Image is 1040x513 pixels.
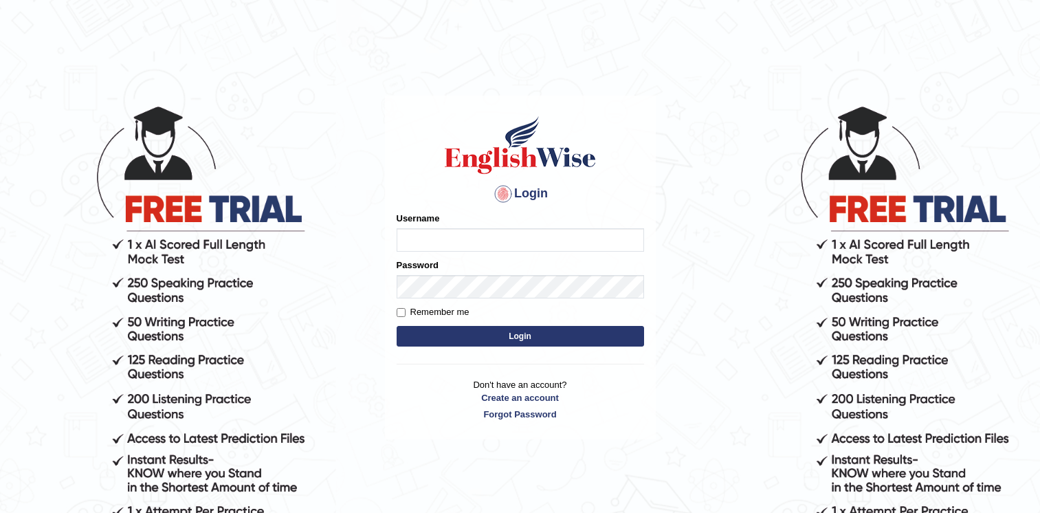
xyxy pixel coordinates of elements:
[397,212,440,225] label: Username
[397,408,644,421] a: Forgot Password
[397,308,406,317] input: Remember me
[397,305,469,319] label: Remember me
[397,378,644,421] p: Don't have an account?
[442,114,599,176] img: Logo of English Wise sign in for intelligent practice with AI
[397,259,439,272] label: Password
[397,391,644,404] a: Create an account
[397,183,644,205] h4: Login
[397,326,644,347] button: Login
